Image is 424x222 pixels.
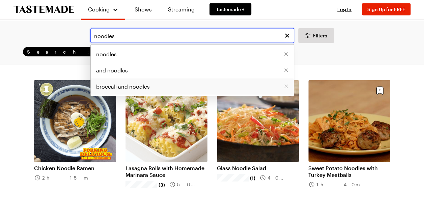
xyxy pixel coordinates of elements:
[96,83,150,91] span: broccali and noodles
[362,3,411,15] button: Sign Up for FREE
[125,165,207,178] a: Lasagna Rolls with Homemade Marinara Sauce
[284,52,288,57] button: Remove [object Object]
[313,32,327,39] span: Filters
[337,6,351,12] span: Log In
[284,68,288,73] button: Remove [object Object]
[216,6,245,13] span: Tastemade +
[217,165,299,171] a: Glass Noodle Salad
[96,66,128,74] span: and noodles
[209,3,251,15] a: Tastemade +
[27,49,156,55] span: Search: noodles
[88,3,118,16] button: Cooking
[13,6,74,13] a: To Tastemade Home Page
[308,165,390,178] a: Sweet Potato Noodles with Turkey Meatballs
[284,84,288,89] button: Remove [object Object]
[88,6,110,12] span: Cooking
[34,165,116,171] a: Chicken Noodle Ramen
[373,84,386,97] button: Save recipe
[90,28,294,43] input: Search for a Recipe
[283,32,291,39] button: Clear search
[96,50,117,58] span: noodles
[298,28,334,43] button: Desktop filters
[367,6,405,12] span: Sign Up for FREE
[331,6,358,13] button: Log In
